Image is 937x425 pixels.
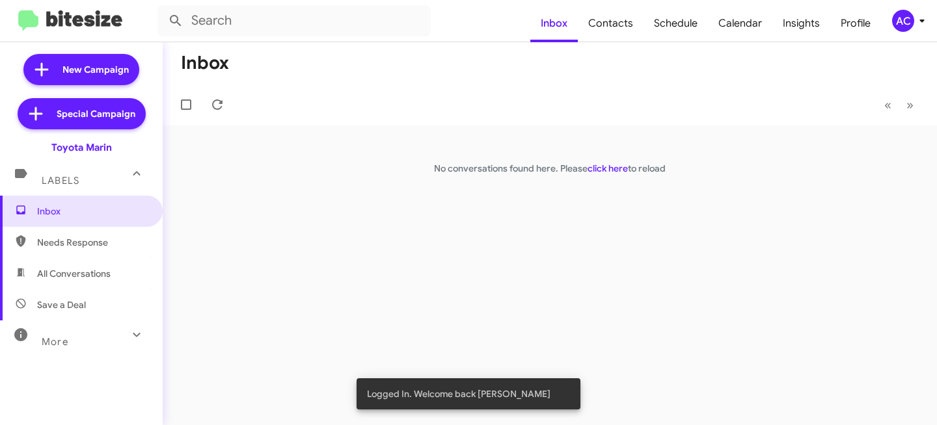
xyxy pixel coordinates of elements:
button: Previous [876,92,899,118]
span: Special Campaign [57,107,135,120]
span: More [42,336,68,348]
span: Inbox [37,205,148,218]
input: Search [157,5,431,36]
span: Needs Response [37,236,148,249]
span: « [884,97,891,113]
a: Contacts [578,5,644,42]
a: click here [588,162,628,174]
p: No conversations found here. Please to reload [163,162,937,175]
a: Schedule [644,5,708,42]
span: Save a Deal [37,298,86,311]
div: Toyota Marin [51,141,112,154]
span: New Campaign [62,63,129,76]
a: Special Campaign [18,98,146,129]
button: AC [881,10,923,32]
a: Insights [772,5,830,42]
a: Profile [830,5,881,42]
span: » [906,97,914,113]
a: Inbox [530,5,578,42]
a: Calendar [708,5,772,42]
span: Logged In. Welcome back [PERSON_NAME] [367,387,550,400]
nav: Page navigation example [877,92,921,118]
h1: Inbox [181,53,229,73]
div: AC [892,10,914,32]
span: All Conversations [37,267,111,280]
span: Labels [42,175,79,187]
a: New Campaign [23,54,139,85]
button: Next [899,92,921,118]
